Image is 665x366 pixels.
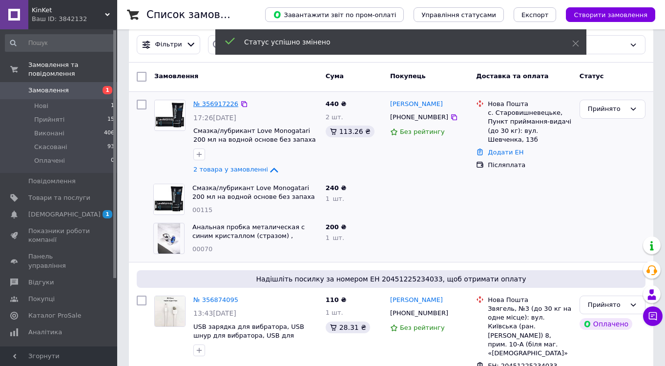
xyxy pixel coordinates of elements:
[193,166,280,173] a: 2 товара у замовленні
[28,61,117,78] span: Замовлення та повідомлення
[34,143,67,151] span: Скасовані
[34,156,65,165] span: Оплачені
[326,309,343,316] span: 1 шт.
[326,296,347,303] span: 110 ₴
[388,111,450,124] div: [PHONE_NUMBER]
[5,34,115,52] input: Пошук
[28,345,90,363] span: Управління сайтом
[104,129,114,138] span: 406
[193,166,268,173] span: 2 товара у замовленні
[155,101,185,130] img: Фото товару
[192,245,212,253] span: 00070
[326,113,343,121] span: 2 шт.
[488,304,572,358] div: Звягель, №3 (до 30 кг на одне місце): вул. Київська (ран.[PERSON_NAME]) 8, прим. 10-А (біля маг. ...
[588,104,625,114] div: Прийнято
[28,278,54,287] span: Відгуки
[566,7,655,22] button: Створити замовлення
[155,40,182,49] span: Фільтри
[193,309,236,317] span: 13:43[DATE]
[588,300,625,310] div: Прийнято
[521,11,549,19] span: Експорт
[326,223,347,231] span: 200 ₴
[28,86,69,95] span: Замовлення
[580,318,632,330] div: Оплачено
[388,307,450,320] div: [PHONE_NUMBER]
[326,234,344,241] span: 1 шт.
[488,296,572,304] div: Нова Пошта
[326,100,347,108] span: 440 ₴
[146,9,246,21] h1: Список замовлень
[28,328,62,337] span: Аналітика
[154,296,186,327] a: Фото товару
[193,323,310,358] a: USB зарядка для вибратора, USB шнур для вибратора, USB для вибратора, USB для секс игрушек, шнур ...
[28,295,55,303] span: Покупці
[154,184,184,214] img: Фото товару
[192,206,212,214] span: 00115
[574,11,647,19] span: Створити замовлення
[326,126,374,137] div: 113.26 ₴
[34,102,48,110] span: Нові
[103,86,112,94] span: 1
[193,127,317,152] a: Смазка/лубрикант Love Monogatari 200 мл на водной основе без запаха для анального и вагинального ...
[273,10,396,19] span: Завантажити звіт по пром-оплаті
[34,129,64,138] span: Виконані
[192,223,305,249] a: Анальная пробка металическая с синим кристаллом (стразом) , анальная металическая пробка L
[556,11,655,18] a: Створити замовлення
[107,143,114,151] span: 93
[400,128,445,135] span: Без рейтингу
[158,223,181,254] img: Фото товару
[326,322,370,333] div: 28.31 ₴
[390,100,443,109] a: [PERSON_NAME]
[390,72,426,80] span: Покупець
[421,11,496,19] span: Управління статусами
[28,210,101,219] span: [DEMOGRAPHIC_DATA]
[107,115,114,124] span: 15
[154,72,198,80] span: Замовлення
[193,114,236,122] span: 17:26[DATE]
[32,15,117,23] div: Ваш ID: 3842132
[580,72,604,80] span: Статус
[155,296,185,326] img: Фото товару
[326,195,344,202] span: 1 шт.
[193,100,238,108] a: № 356917226
[103,210,112,218] span: 1
[192,184,316,210] a: Смазка/лубрикант Love Monogatari 200 мл на водной основе без запаха для анального и вагинального ...
[488,149,523,156] a: Додати ЕН
[265,7,404,22] button: Завантажити звіт по пром-оплаті
[414,7,504,22] button: Управління статусами
[643,306,663,326] button: Чат з покупцем
[34,115,64,124] span: Прийняті
[28,227,90,244] span: Показники роботи компанії
[28,177,76,186] span: Повідомлення
[476,72,548,80] span: Доставка та оплата
[488,108,572,144] div: с. Старовишневецьке, Пункт приймання-видачі (до 30 кг): вул. Шевченка, 13б
[193,296,238,303] a: № 356874095
[28,194,90,202] span: Товари та послуги
[244,37,548,47] div: Статус успішно змінено
[28,311,81,320] span: Каталог ProSale
[326,184,347,192] span: 240 ₴
[111,102,114,110] span: 1
[390,296,443,305] a: [PERSON_NAME]
[488,100,572,108] div: Нова Пошта
[400,324,445,331] span: Без рейтингу
[154,100,186,131] a: Фото товару
[326,72,344,80] span: Cума
[514,7,557,22] button: Експорт
[32,6,105,15] span: KinKet
[141,274,642,284] span: Надішліть посилку за номером ЕН 20451225234033, щоб отримати оплату
[111,156,114,165] span: 0
[488,161,572,170] div: Післяплата
[28,252,90,270] span: Панель управління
